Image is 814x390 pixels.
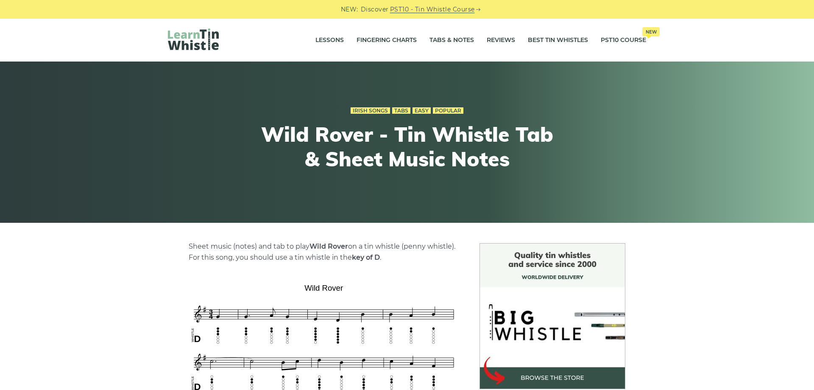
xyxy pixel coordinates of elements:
a: Tabs [392,107,410,114]
a: Best Tin Whistles [528,30,588,51]
a: Tabs & Notes [429,30,474,51]
a: Fingering Charts [357,30,417,51]
a: Easy [413,107,431,114]
p: Sheet music (notes) and tab to play on a tin whistle (penny whistle). For this song, you should u... [189,241,459,263]
h1: Wild Rover - Tin Whistle Tab & Sheet Music Notes [251,122,563,171]
img: BigWhistle Tin Whistle Store [479,243,625,389]
strong: Wild Rover [309,242,348,250]
img: LearnTinWhistle.com [168,28,219,50]
a: Popular [433,107,463,114]
a: Reviews [487,30,515,51]
strong: key of D [352,253,380,261]
span: New [642,27,660,36]
a: Irish Songs [351,107,390,114]
a: Lessons [315,30,344,51]
a: PST10 CourseNew [601,30,646,51]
